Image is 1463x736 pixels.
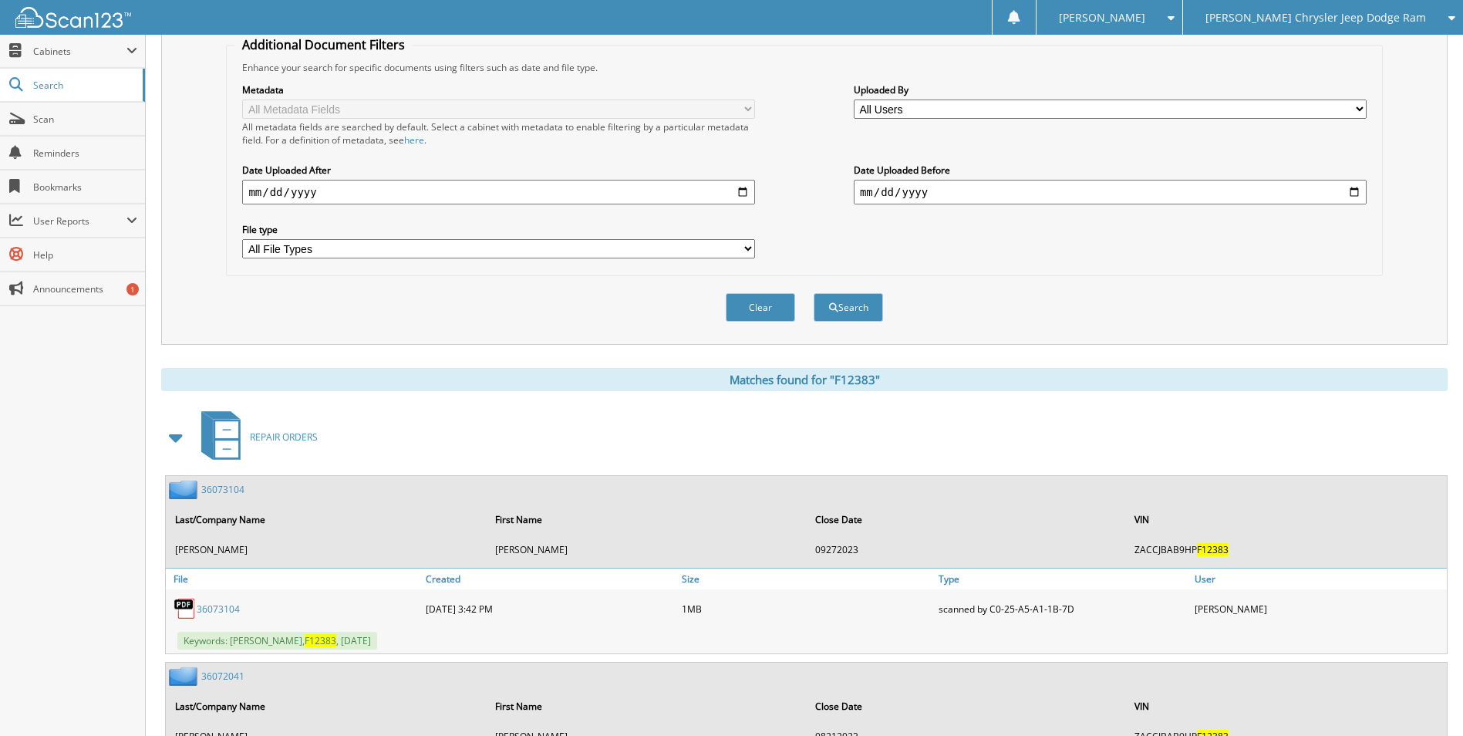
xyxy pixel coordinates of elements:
th: First Name [487,690,806,722]
span: User Reports [33,214,126,228]
div: Enhance your search for specific documents using filters such as date and file type. [234,61,1374,74]
button: Search [814,293,883,322]
span: REPAIR ORDERS [250,430,318,444]
label: Date Uploaded After [242,164,755,177]
img: folder2.png [169,667,201,686]
a: REPAIR ORDERS [192,407,318,468]
img: scan123-logo-white.svg [15,7,131,28]
img: PDF.png [174,597,197,620]
a: 36073104 [197,603,240,616]
a: Size [678,569,934,589]
a: here [404,133,424,147]
a: 36073104 [201,483,244,496]
a: Type [935,569,1191,589]
label: File type [242,223,755,236]
div: [PERSON_NAME] [1191,593,1447,624]
span: Keywords: [PERSON_NAME], , [DATE] [177,632,377,650]
div: 1MB [678,593,934,624]
span: Help [33,248,137,262]
span: F12383 [305,634,336,647]
span: [PERSON_NAME] [1059,13,1145,22]
div: scanned by C0-25-A5-A1-1B-7D [935,593,1191,624]
span: Search [33,79,135,92]
div: [DATE] 3:42 PM [422,593,678,624]
span: Scan [33,113,137,126]
span: Bookmarks [33,181,137,194]
a: 36072041 [201,670,244,683]
a: File [166,569,422,589]
label: Date Uploaded Before [854,164,1367,177]
a: Created [422,569,678,589]
span: Reminders [33,147,137,160]
a: User [1191,569,1447,589]
th: Close Date [807,690,1126,722]
label: Metadata [242,83,755,96]
td: [PERSON_NAME] [167,537,486,562]
td: 09272023 [807,537,1126,562]
span: Announcements [33,282,137,295]
th: Last/Company Name [167,690,486,722]
th: VIN [1127,504,1445,535]
th: VIN [1127,690,1445,722]
th: Last/Company Name [167,504,486,535]
input: start [242,180,755,204]
span: F12383 [1197,543,1229,556]
td: ZACCJBAB9HP [1127,537,1445,562]
div: Matches found for "F12383" [161,368,1448,391]
th: Close Date [807,504,1126,535]
td: [PERSON_NAME] [487,537,806,562]
span: Cabinets [33,45,126,58]
label: Uploaded By [854,83,1367,96]
span: [PERSON_NAME] Chrysler Jeep Dodge Ram [1205,13,1426,22]
div: 1 [126,283,139,295]
legend: Additional Document Filters [234,36,413,53]
button: Clear [726,293,795,322]
th: First Name [487,504,806,535]
img: folder2.png [169,480,201,499]
div: All metadata fields are searched by default. Select a cabinet with metadata to enable filtering b... [242,120,755,147]
input: end [854,180,1367,204]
